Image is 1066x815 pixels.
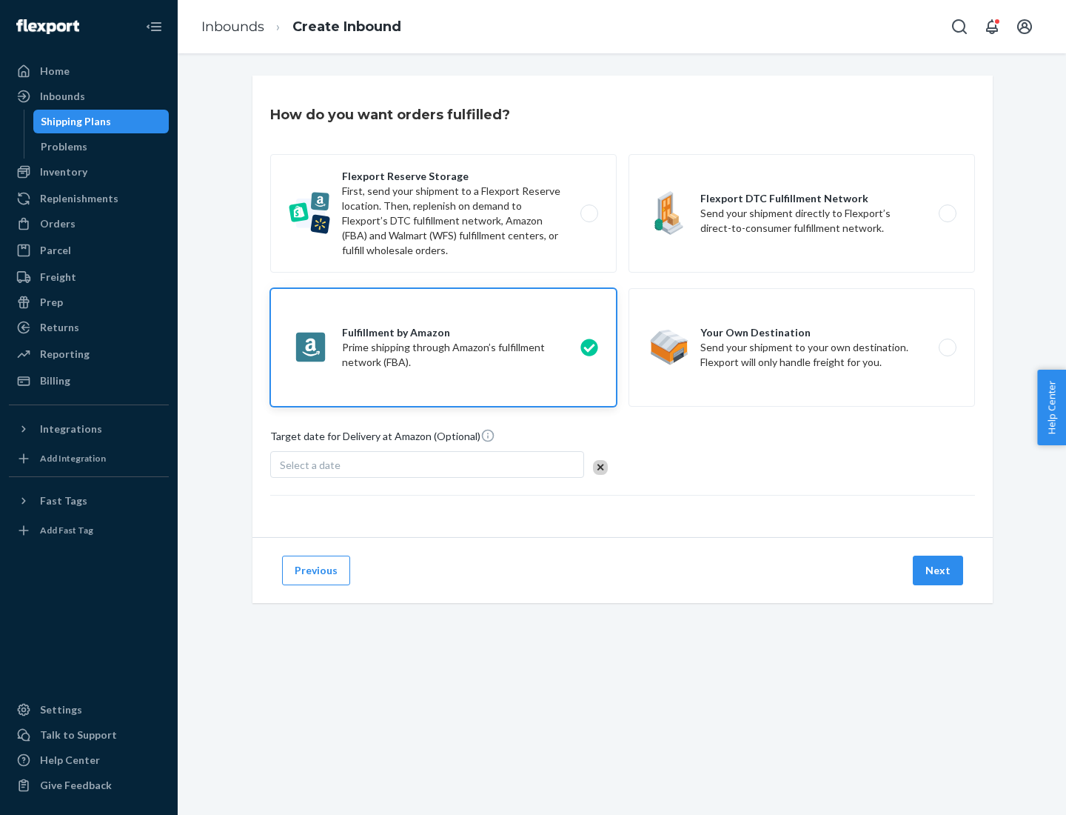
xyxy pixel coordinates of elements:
[9,698,169,722] a: Settings
[40,524,93,536] div: Add Fast Tag
[977,12,1007,41] button: Open notifications
[40,64,70,79] div: Home
[16,19,79,34] img: Flexport logo
[280,459,341,471] span: Select a date
[9,342,169,366] a: Reporting
[40,164,87,179] div: Inventory
[33,135,170,159] a: Problems
[9,84,169,108] a: Inbounds
[9,160,169,184] a: Inventory
[9,369,169,393] a: Billing
[41,139,87,154] div: Problems
[9,447,169,470] a: Add Integration
[201,19,264,35] a: Inbounds
[9,290,169,314] a: Prep
[41,114,111,129] div: Shipping Plans
[9,489,169,513] button: Fast Tags
[40,493,87,508] div: Fast Tags
[40,320,79,335] div: Returns
[1037,370,1066,445] button: Help Center
[9,519,169,542] a: Add Fast Tag
[9,723,169,747] a: Talk to Support
[40,216,76,231] div: Orders
[40,270,76,285] div: Freight
[40,753,100,768] div: Help Center
[9,417,169,441] button: Integrations
[9,212,169,236] a: Orders
[292,19,401,35] a: Create Inbound
[270,105,510,124] h3: How do you want orders fulfilled?
[40,89,85,104] div: Inbounds
[9,187,169,210] a: Replenishments
[40,422,102,436] div: Integrations
[40,373,70,388] div: Billing
[9,748,169,772] a: Help Center
[40,452,106,465] div: Add Integration
[9,265,169,289] a: Freight
[9,59,169,83] a: Home
[40,243,71,258] div: Parcel
[1010,12,1039,41] button: Open account menu
[40,191,118,206] div: Replenishments
[9,774,169,797] button: Give Feedback
[282,556,350,585] button: Previous
[33,110,170,133] a: Shipping Plans
[40,295,63,310] div: Prep
[139,12,169,41] button: Close Navigation
[190,5,413,49] ol: breadcrumbs
[9,239,169,262] a: Parcel
[40,702,82,717] div: Settings
[945,12,974,41] button: Open Search Box
[40,347,90,362] div: Reporting
[270,428,495,450] span: Target date for Delivery at Amazon (Optional)
[9,316,169,339] a: Returns
[913,556,963,585] button: Next
[40,778,112,793] div: Give Feedback
[40,728,117,742] div: Talk to Support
